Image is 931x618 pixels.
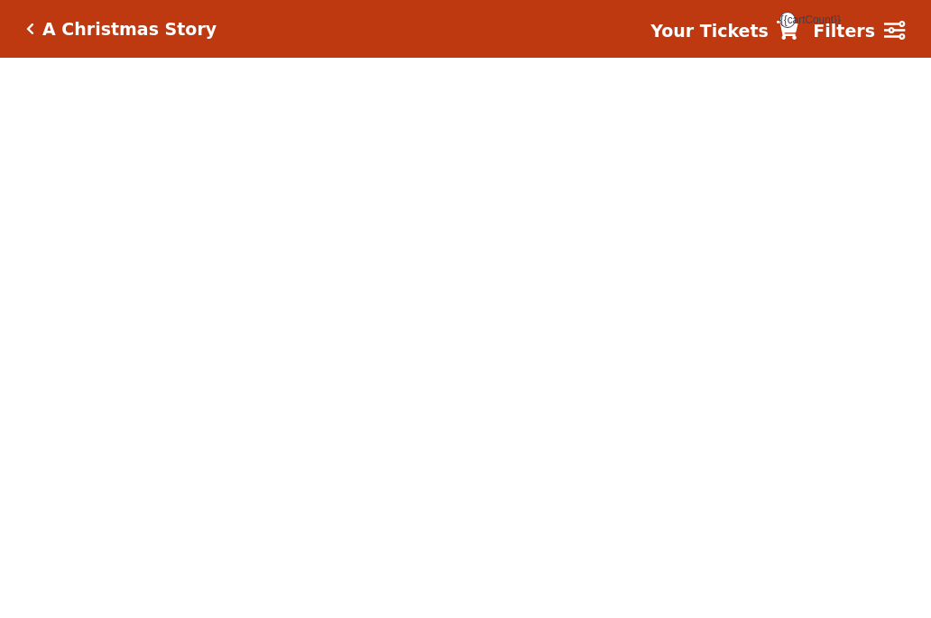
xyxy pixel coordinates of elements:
a: Click here to go back to filters [26,23,34,35]
strong: Filters [813,21,875,41]
a: Filters [813,18,905,44]
strong: Your Tickets [650,21,769,41]
h5: A Christmas Story [42,19,217,40]
span: {{cartCount}} [779,12,796,28]
a: Your Tickets {{cartCount}} [650,18,798,44]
